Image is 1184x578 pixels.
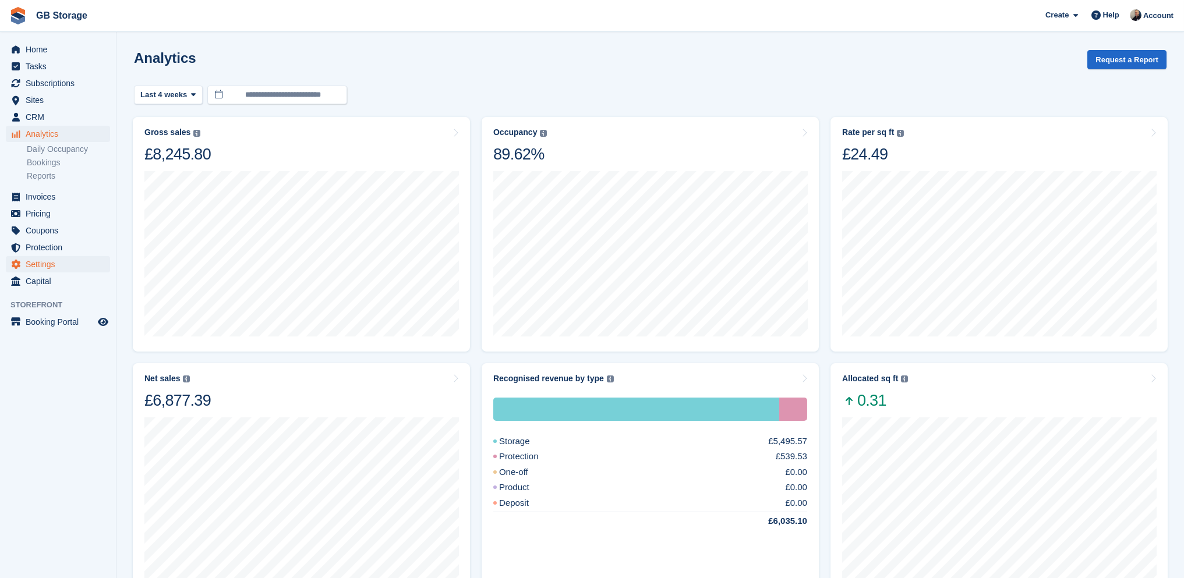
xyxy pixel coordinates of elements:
[26,273,96,289] span: Capital
[26,222,96,239] span: Coupons
[193,130,200,137] img: icon-info-grey-7440780725fd019a000dd9b08b2336e03edf1995a4989e88bcd33f0948082b44.svg
[493,497,557,510] div: Deposit
[897,130,904,137] img: icon-info-grey-7440780725fd019a000dd9b08b2336e03edf1995a4989e88bcd33f0948082b44.svg
[842,127,894,137] div: Rate per sq ft
[6,75,110,91] a: menu
[1130,9,1141,21] img: Karl Walker
[144,144,211,164] div: £8,245.80
[26,126,96,142] span: Analytics
[1045,9,1069,21] span: Create
[26,189,96,205] span: Invoices
[493,127,537,137] div: Occupancy
[493,398,779,421] div: Storage
[6,222,110,239] a: menu
[540,130,547,137] img: icon-info-grey-7440780725fd019a000dd9b08b2336e03edf1995a4989e88bcd33f0948082b44.svg
[26,109,96,125] span: CRM
[842,374,898,384] div: Allocated sq ft
[607,375,614,382] img: icon-info-grey-7440780725fd019a000dd9b08b2336e03edf1995a4989e88bcd33f0948082b44.svg
[842,144,904,164] div: £24.49
[26,75,96,91] span: Subscriptions
[493,374,604,384] div: Recognised revenue by type
[6,256,110,272] a: menu
[493,144,547,164] div: 89.62%
[785,466,807,479] div: £0.00
[842,391,908,410] span: 0.31
[6,239,110,256] a: menu
[26,314,96,330] span: Booking Portal
[493,466,556,479] div: One-off
[6,205,110,222] a: menu
[26,256,96,272] span: Settings
[493,481,557,494] div: Product
[140,89,187,101] span: Last 4 weeks
[901,375,908,382] img: icon-info-grey-7440780725fd019a000dd9b08b2336e03edf1995a4989e88bcd33f0948082b44.svg
[26,205,96,222] span: Pricing
[9,7,27,24] img: stora-icon-8386f47178a22dfd0bd8f6a31ec36ba5ce8667c1dd55bd0f319d3a0aa187defe.svg
[740,515,807,528] div: £6,035.10
[31,6,92,25] a: GB Storage
[6,109,110,125] a: menu
[1087,50,1167,69] button: Request a Report
[6,189,110,205] a: menu
[134,86,203,105] button: Last 4 weeks
[6,314,110,330] a: menu
[26,41,96,58] span: Home
[26,58,96,75] span: Tasks
[10,299,116,311] span: Storefront
[27,157,110,168] a: Bookings
[144,391,211,410] div: £6,877.39
[493,450,567,463] div: Protection
[1103,9,1119,21] span: Help
[26,92,96,108] span: Sites
[779,398,807,421] div: Protection
[785,481,807,494] div: £0.00
[27,171,110,182] a: Reports
[183,375,190,382] img: icon-info-grey-7440780725fd019a000dd9b08b2336e03edf1995a4989e88bcd33f0948082b44.svg
[6,41,110,58] a: menu
[27,144,110,155] a: Daily Occupancy
[493,435,558,448] div: Storage
[26,239,96,256] span: Protection
[6,58,110,75] a: menu
[785,497,807,510] div: £0.00
[144,374,180,384] div: Net sales
[96,315,110,329] a: Preview store
[6,273,110,289] a: menu
[768,435,807,448] div: £5,495.57
[6,126,110,142] a: menu
[134,50,196,66] h2: Analytics
[6,92,110,108] a: menu
[776,450,807,463] div: £539.53
[1143,10,1174,22] span: Account
[144,127,190,137] div: Gross sales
